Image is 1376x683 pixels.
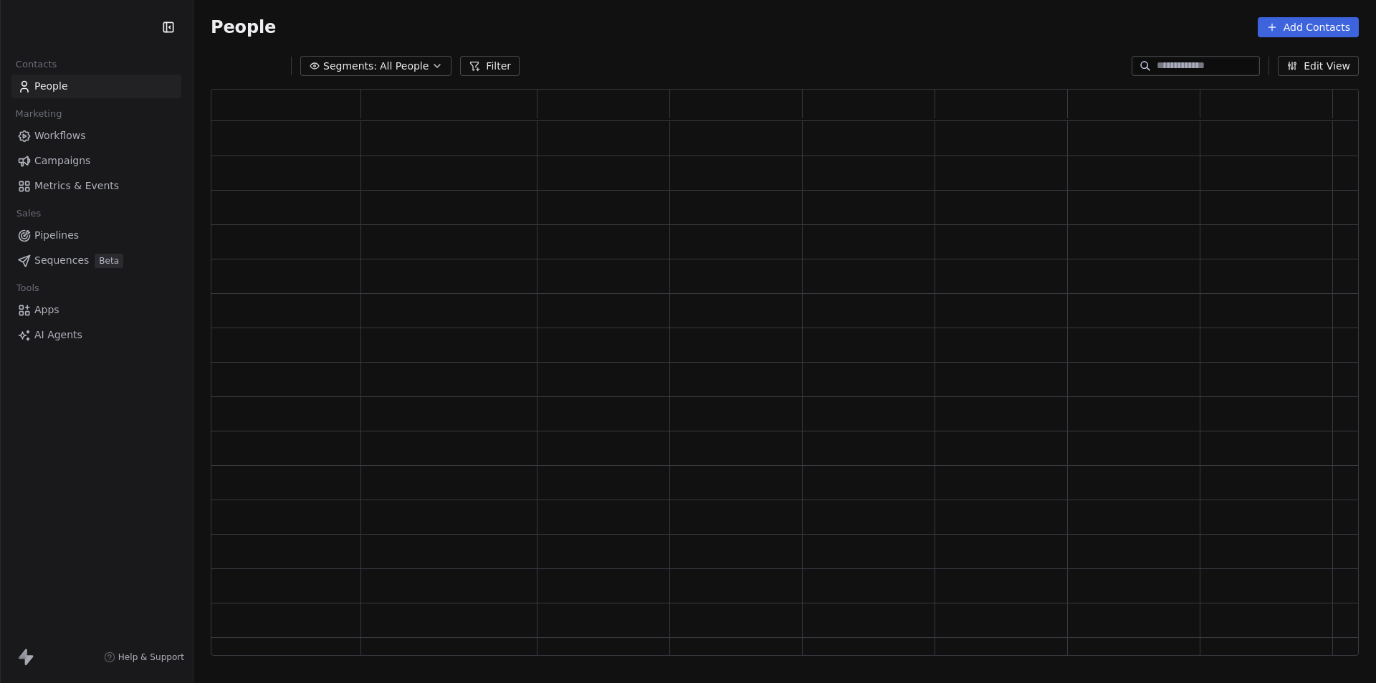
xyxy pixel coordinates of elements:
a: Campaigns [11,149,181,173]
a: People [11,75,181,98]
span: All People [380,59,429,74]
span: AI Agents [34,328,82,343]
a: Apps [11,298,181,322]
span: Pipelines [34,228,79,243]
span: Workflows [34,128,86,143]
span: Metrics & Events [34,178,119,194]
button: Edit View [1278,56,1359,76]
a: Pipelines [11,224,181,247]
a: SequencesBeta [11,249,181,272]
span: Beta [95,254,123,268]
span: Contacts [9,54,63,75]
button: Add Contacts [1258,17,1359,37]
span: Segments: [323,59,377,74]
span: Campaigns [34,153,90,168]
span: Sequences [34,253,89,268]
span: People [211,16,276,38]
a: Metrics & Events [11,174,181,198]
a: Help & Support [104,651,184,663]
a: Workflows [11,124,181,148]
a: AI Agents [11,323,181,347]
span: Sales [10,203,47,224]
span: People [34,79,68,94]
span: Help & Support [118,651,184,663]
span: Marketing [9,103,68,125]
span: Tools [10,277,45,299]
button: Filter [460,56,520,76]
span: Apps [34,302,59,317]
